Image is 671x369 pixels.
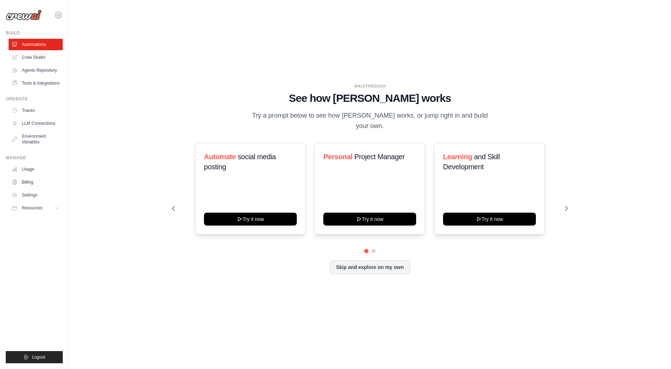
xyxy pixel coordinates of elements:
img: Logo [6,10,42,20]
div: WALKTHROUGH [172,84,568,89]
a: Usage [9,164,63,175]
a: Tools & Integrations [9,77,63,89]
button: Skip and explore on my own [330,260,410,274]
p: Try a prompt below to see how [PERSON_NAME] works, or jump right in and build your own. [249,110,490,132]
button: Resources [9,202,63,214]
a: Automations [9,39,63,50]
span: social media posting [204,153,276,171]
button: Try it now [204,213,297,226]
a: Traces [9,105,63,116]
span: Personal [323,153,352,161]
span: Logout [32,354,45,360]
span: and Skill Development [443,153,500,171]
div: Operate [6,96,63,102]
span: Project Manager [354,153,405,161]
button: Try it now [443,213,536,226]
div: Build [6,30,63,36]
a: Crew Studio [9,52,63,63]
div: Manage [6,155,63,161]
button: Logout [6,351,63,363]
span: Resources [22,205,42,211]
span: Automate [204,153,236,161]
a: Billing [9,176,63,188]
a: Environment Variables [9,131,63,148]
button: Try it now [323,213,416,226]
span: Learning [443,153,472,161]
h1: See how [PERSON_NAME] works [172,92,568,105]
a: Settings [9,189,63,201]
a: Agents Repository [9,65,63,76]
a: LLM Connections [9,118,63,129]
